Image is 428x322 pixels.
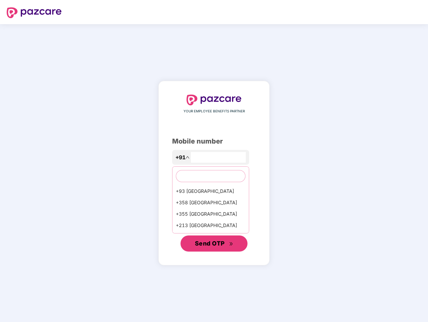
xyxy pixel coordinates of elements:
div: +93 [GEOGRAPHIC_DATA] [172,185,249,197]
span: YOUR EMPLOYEE BENEFITS PARTNER [184,109,245,114]
div: +355 [GEOGRAPHIC_DATA] [172,208,249,220]
img: logo [7,7,62,18]
button: Send OTPdouble-right [181,235,247,252]
span: +91 [175,153,186,162]
span: double-right [229,242,233,246]
div: +213 [GEOGRAPHIC_DATA] [172,220,249,231]
div: +358 [GEOGRAPHIC_DATA] [172,197,249,208]
div: +1684 AmericanSamoa [172,231,249,243]
span: Send OTP [195,240,225,247]
span: up [186,155,190,159]
img: logo [187,95,241,105]
div: Mobile number [172,136,256,147]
